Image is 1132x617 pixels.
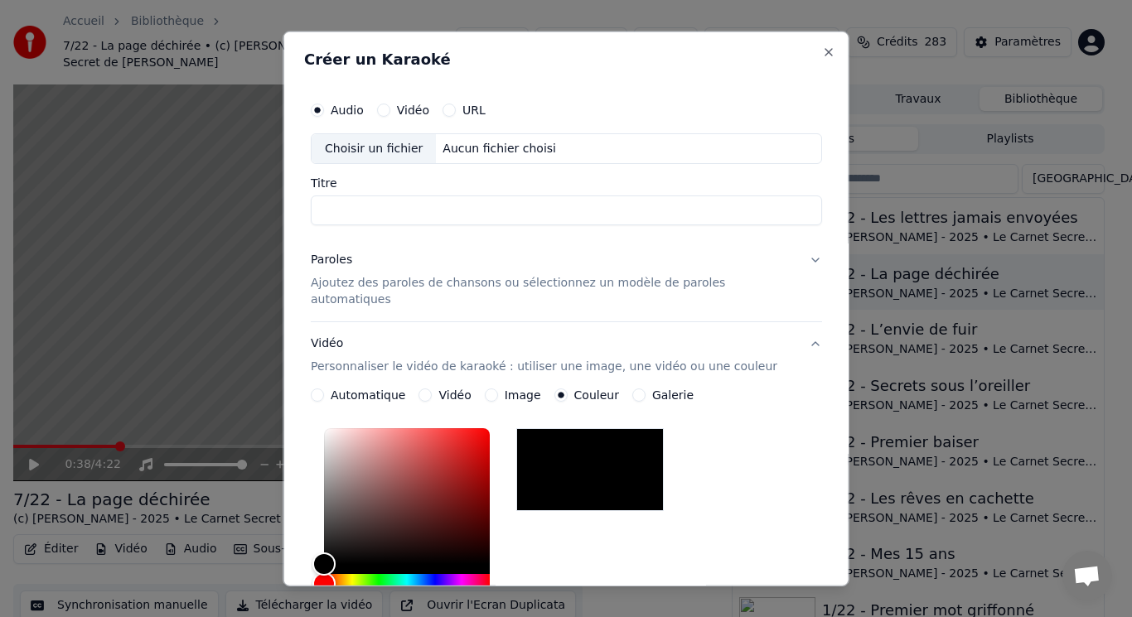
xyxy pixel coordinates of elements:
[311,335,777,375] div: Vidéo
[324,574,490,594] div: Hue
[573,389,618,401] label: Couleur
[311,177,822,189] label: Titre
[311,359,777,375] p: Personnaliser le vidéo de karaoké : utiliser une image, une vidéo ou une couleur
[311,252,352,268] div: Paroles
[331,104,364,115] label: Audio
[331,389,405,401] label: Automatique
[311,275,796,308] p: Ajoutez des paroles de chansons ou sélectionnez un modèle de paroles automatiques
[311,322,822,388] button: VidéoPersonnaliser le vidéo de karaoké : utiliser une image, une vidéo ou une couleur
[396,104,428,115] label: Vidéo
[311,239,822,321] button: ParolesAjoutez des paroles de chansons ou sélectionnez un modèle de paroles automatiques
[438,389,471,401] label: Vidéo
[324,428,490,564] div: Color
[436,140,563,157] div: Aucun fichier choisi
[304,51,829,66] h2: Créer un Karaoké
[312,133,436,163] div: Choisir un fichier
[504,389,540,401] label: Image
[462,104,486,115] label: URL
[651,389,693,401] label: Galerie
